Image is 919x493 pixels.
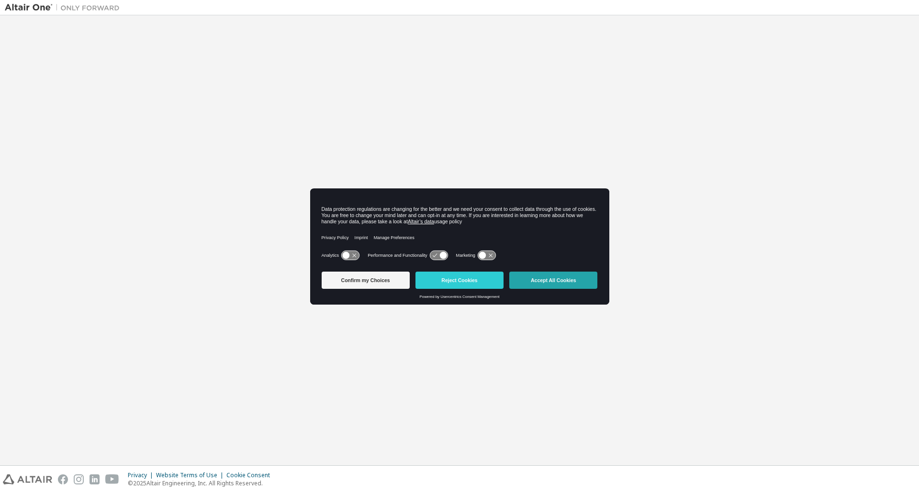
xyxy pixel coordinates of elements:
img: facebook.svg [58,474,68,484]
p: © 2025 Altair Engineering, Inc. All Rights Reserved. [128,479,276,487]
img: Altair One [5,3,124,12]
div: Privacy [128,471,156,479]
img: linkedin.svg [90,474,100,484]
div: Cookie Consent [226,471,276,479]
img: instagram.svg [74,474,84,484]
img: youtube.svg [105,474,119,484]
img: altair_logo.svg [3,474,52,484]
div: Website Terms of Use [156,471,226,479]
